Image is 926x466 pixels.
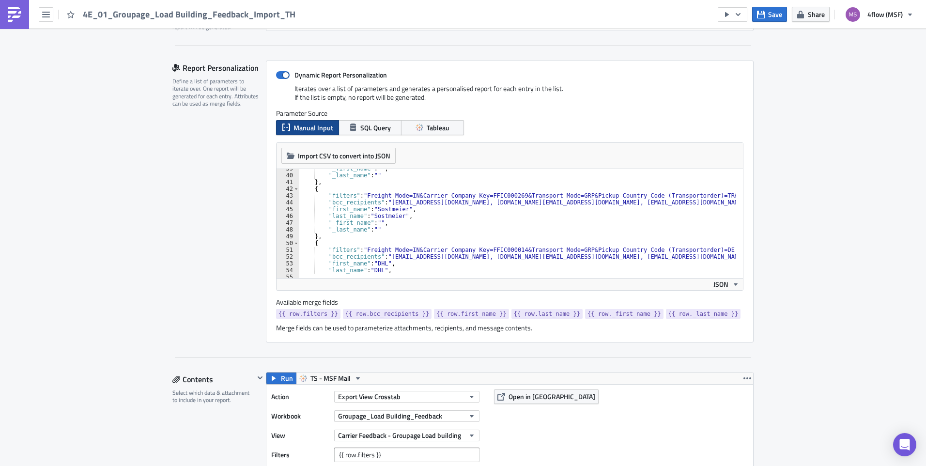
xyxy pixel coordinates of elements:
[254,372,266,384] button: Hide content
[271,448,329,462] label: Filters
[278,309,338,319] span: {{ row.filters }}
[172,78,260,108] div: Define a list of parameters to iterate over. One report will be generated for each entry. Attribu...
[276,324,743,332] div: Merge fields can be used to parameterize attachments, recipients, and message contents.
[277,219,299,226] div: 47
[7,7,22,22] img: PushMetrics
[172,389,254,404] div: Select which data & attachment to include in your report.
[281,148,396,164] button: Import CSV to convert into JSON
[511,309,583,319] a: {{ row.last_name }}
[277,226,299,233] div: 48
[277,274,299,280] div: 55
[4,4,463,96] body: Rich Text Area. Press ALT-0 for help.
[298,151,390,161] span: Import CSV to convert into JSON
[808,9,825,19] span: Share
[509,391,595,402] span: Open in [GEOGRAPHIC_DATA]
[271,428,329,443] label: View
[587,309,661,319] span: {{ row._first_name }}
[277,186,299,192] div: 42
[277,267,299,274] div: 54
[277,240,299,247] div: 50
[276,309,340,319] a: {{ row.filters }}
[277,247,299,253] div: 51
[666,309,741,319] a: {{ row._last_name }}
[792,7,830,22] button: Share
[514,309,580,319] span: {{ row.last_name }}
[276,298,349,307] label: Available merge fields
[334,410,479,422] button: Groupage_Load Building_Feedback
[172,372,254,387] div: Contents
[334,430,479,441] button: Carrier Feedback - Groupage Load building
[4,44,463,59] p: Your feedback is requested until 14:00 latest 1 working day before delivery (17:00 latest in case...
[276,84,743,109] div: Iterates over a list of parameters and generates a personalised report for each entry in the list...
[172,1,260,31] div: Optionally, perform a condition check before generating and sending a report. Only if true, the r...
[4,15,463,30] p: Attached groupage transport orders have to be delivered next day at [GEOGRAPHIC_DATA].
[840,4,919,25] button: 4flow (MSF)
[338,430,461,440] span: Carrier Feedback - Groupage Load building
[339,120,401,135] button: SQL Query
[293,123,333,133] span: Manual Input
[427,123,449,133] span: Tableau
[310,373,351,384] span: TS - MSF Mail
[277,199,299,206] div: 44
[401,120,464,135] button: Tableau
[360,123,391,133] span: SQL Query
[271,409,329,423] label: Workbook
[768,9,782,19] span: Save
[172,61,266,75] div: Report Personalization
[434,309,509,319] a: {{ row.first_name }}
[296,373,365,384] button: TS - MSF Mail
[277,179,299,186] div: 41
[271,389,329,404] label: Action
[713,279,728,289] span: JSON
[277,206,299,213] div: 45
[277,172,299,179] div: 40
[277,260,299,267] div: 53
[494,389,599,404] button: Open in [GEOGRAPHIC_DATA]
[4,33,463,41] p: Please provide information about which transport orders will be delivered by which truck and whic...
[4,4,463,12] p: Dear {{ row.last_name }} Team,
[752,7,787,22] button: Save
[277,253,299,260] div: 52
[4,88,463,96] p: -- N.B. this report will be sent daily at 06:45 for import groupage loads with delivery at [GEOGR...
[4,62,463,85] p: Best regards, MSF Transport Control Tower
[338,411,442,421] span: Groupage_Load Building_Feedback
[277,192,299,199] div: 43
[338,391,401,402] span: Export View Crosstab
[294,70,387,80] strong: Dynamic Report Personalization
[867,9,903,19] span: 4flow (MSF)
[277,233,299,240] div: 49
[276,109,743,118] label: Parameter Source
[668,309,739,319] span: {{ row._last_name }}
[585,309,664,319] a: {{ row._first_name }}
[343,309,432,319] a: {{ row.bcc_recipients }}
[334,448,479,462] input: Filter1=Value1&...
[710,279,743,290] button: JSON
[281,373,293,384] span: Run
[277,213,299,219] div: 46
[266,373,296,384] button: Run
[276,120,339,135] button: Manual Input
[893,433,916,456] div: Open Intercom Messenger
[334,391,479,403] button: Export View Crosstab
[845,6,861,23] img: Avatar
[83,9,296,20] span: 4E_01_Groupage_Load Building_Feedback_Import_TH
[436,309,507,319] span: {{ row.first_name }}
[345,309,429,319] span: {{ row.bcc_recipients }}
